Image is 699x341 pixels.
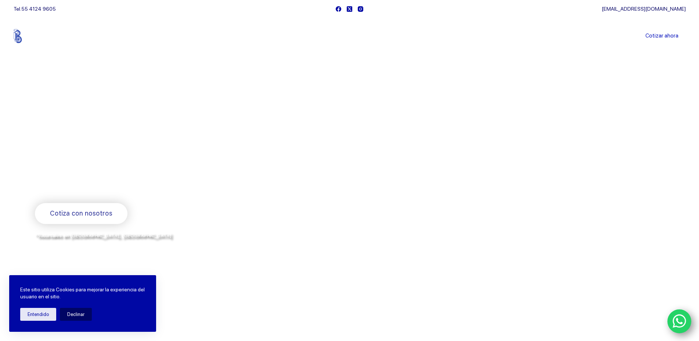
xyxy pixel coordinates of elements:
span: y envíos a todo [GEOGRAPHIC_DATA] por la paquetería de su preferencia [35,241,213,247]
a: Facebook [336,6,341,12]
a: X (Twitter) [347,6,352,12]
a: Cotizar ahora [638,29,686,43]
button: Declinar [60,308,92,321]
img: Balerytodo [14,29,60,43]
nav: Menu Principal [263,18,436,54]
span: *Sucursales en [GEOGRAPHIC_DATA], [GEOGRAPHIC_DATA] [35,233,172,238]
span: Somos los doctores de la industria [35,125,300,176]
p: Este sitio utiliza Cookies para mejorar la experiencia del usuario en el sitio. [20,286,145,301]
span: Bienvenido a Balerytodo® [35,110,129,119]
span: Tel. [14,6,56,12]
button: Entendido [20,308,56,321]
span: Rodamientos y refacciones industriales [35,184,180,193]
a: 55 4124 9605 [21,6,56,12]
a: Instagram [358,6,363,12]
a: Cotiza con nosotros [35,203,127,224]
a: WhatsApp [667,309,692,334]
span: Cotiza con nosotros [50,208,112,219]
a: [EMAIL_ADDRESS][DOMAIN_NAME] [602,6,686,12]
